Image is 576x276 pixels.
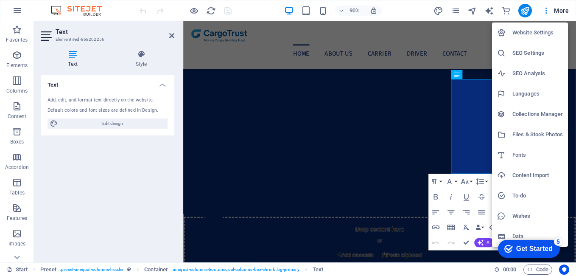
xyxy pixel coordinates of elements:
[512,211,563,221] h6: Wishes
[5,4,67,22] div: Get Started 5 items remaining, 0% complete
[512,170,563,180] h6: Content Import
[512,68,563,79] h6: SEO Analysis
[512,89,563,99] h6: Languages
[61,2,69,10] div: 5
[168,254,215,266] span: Add elements
[512,130,563,140] h6: Files & Stock Photos
[218,254,269,266] span: Paste clipboard
[512,28,563,38] h6: Website Settings
[512,191,563,201] h6: To-do
[512,48,563,58] h6: SEO Settings
[512,231,563,242] h6: Data
[512,150,563,160] h6: Fonts
[23,9,59,17] div: Get Started
[512,109,563,119] h6: Collections Manager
